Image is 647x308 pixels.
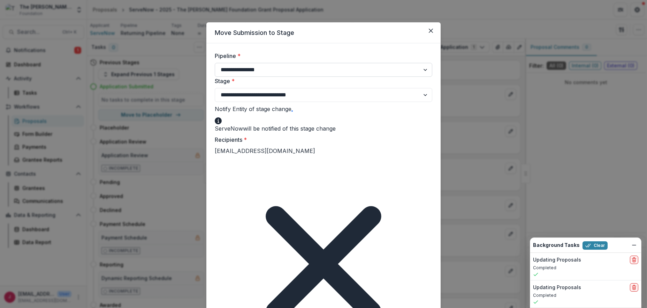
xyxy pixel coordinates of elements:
[533,242,580,248] h2: Background Tasks
[215,77,428,85] label: Stage
[215,116,336,133] div: ServeNow will be notified of this stage change
[533,265,638,271] p: Completed
[630,256,638,264] button: delete
[215,52,428,60] label: Pipeline
[630,241,638,249] button: Dismiss
[583,241,608,250] button: Clear
[215,105,291,113] label: Notify Entity of stage change
[215,147,315,154] span: [EMAIL_ADDRESS][DOMAIN_NAME]
[630,283,638,292] button: delete
[533,285,581,291] h2: Updating Proposals
[425,25,436,36] button: Close
[533,257,581,263] h2: Updating Proposals
[206,22,441,43] header: Move Submission to Stage
[533,292,638,299] p: Completed
[215,135,428,144] label: Recipients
